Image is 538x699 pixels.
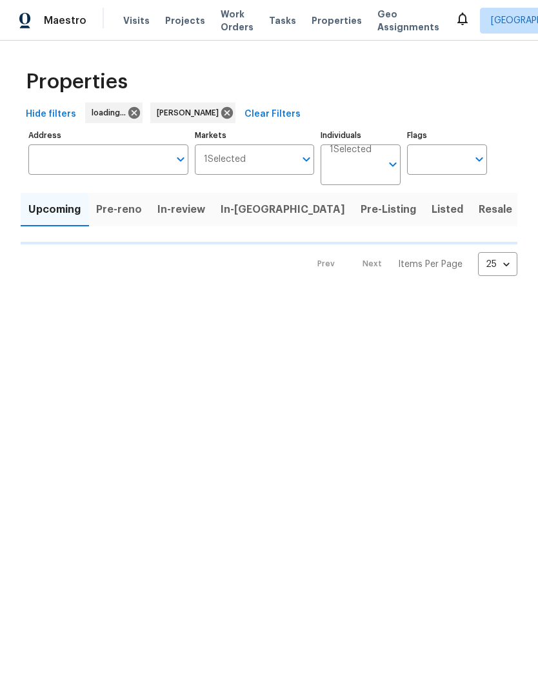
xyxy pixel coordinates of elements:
label: Address [28,132,188,139]
div: loading... [85,103,143,123]
button: Open [470,150,488,168]
span: Visits [123,14,150,27]
span: Properties [26,75,128,88]
span: In-review [157,201,205,219]
button: Open [384,155,402,173]
button: Clear Filters [239,103,306,126]
div: [PERSON_NAME] [150,103,235,123]
nav: Pagination Navigation [305,252,517,276]
button: Hide filters [21,103,81,126]
span: Properties [312,14,362,27]
span: 1 Selected [330,144,372,155]
span: [PERSON_NAME] [157,106,224,119]
label: Individuals [321,132,401,139]
span: Upcoming [28,201,81,219]
div: 25 [478,248,517,281]
span: Pre-reno [96,201,142,219]
span: Tasks [269,16,296,25]
span: Geo Assignments [377,8,439,34]
span: In-[GEOGRAPHIC_DATA] [221,201,345,219]
span: Maestro [44,14,86,27]
span: Projects [165,14,205,27]
button: Open [297,150,315,168]
span: 1 Selected [204,154,246,165]
label: Markets [195,132,315,139]
button: Open [172,150,190,168]
span: Listed [432,201,463,219]
span: Resale [479,201,512,219]
label: Flags [407,132,487,139]
p: Items Per Page [398,258,463,271]
span: Clear Filters [244,106,301,123]
span: Hide filters [26,106,76,123]
span: loading... [92,106,131,119]
span: Pre-Listing [361,201,416,219]
span: Work Orders [221,8,254,34]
